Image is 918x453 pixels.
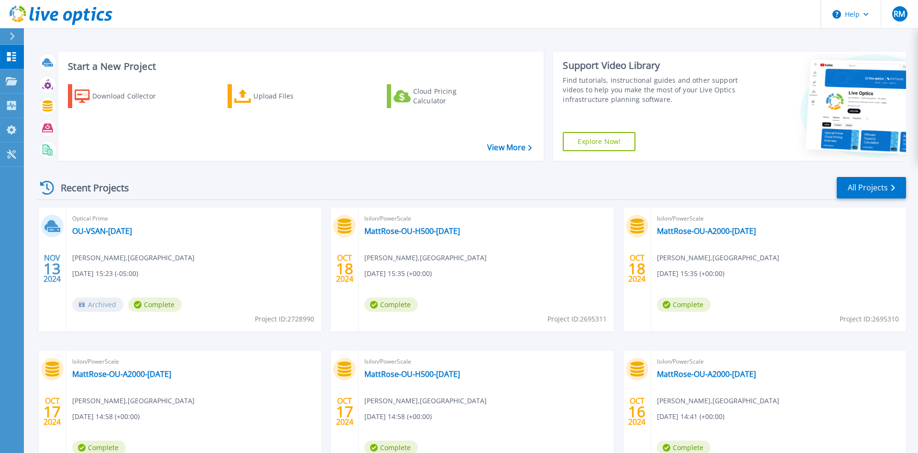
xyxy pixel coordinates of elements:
div: OCT 2024 [336,251,354,286]
span: [DATE] 15:35 (+00:00) [364,268,432,279]
span: Complete [657,298,710,312]
div: Download Collector [92,87,169,106]
span: [PERSON_NAME] , [GEOGRAPHIC_DATA] [72,253,195,263]
a: All Projects [837,177,906,199]
div: Support Video Library [563,59,743,72]
span: [PERSON_NAME] , [GEOGRAPHIC_DATA] [364,396,487,406]
span: Project ID: 2695311 [547,314,607,324]
div: NOV 2024 [43,251,61,286]
span: Isilon/PowerScale [657,213,900,224]
span: [PERSON_NAME] , [GEOGRAPHIC_DATA] [364,253,487,263]
span: [DATE] 15:35 (+00:00) [657,268,724,279]
span: Complete [364,298,418,312]
a: MattRose-OU-A2000-[DATE] [657,226,756,236]
a: MattRose-OU-A2000-[DATE] [657,369,756,379]
a: Explore Now! [563,132,635,151]
a: MattRose-OU-H500-[DATE] [364,369,460,379]
a: Cloud Pricing Calculator [387,84,493,108]
span: Project ID: 2728990 [255,314,314,324]
span: [DATE] 14:58 (+00:00) [72,411,140,422]
span: Isilon/PowerScale [364,356,608,367]
div: OCT 2024 [43,394,61,429]
span: [PERSON_NAME] , [GEOGRAPHIC_DATA] [657,253,779,263]
span: Isilon/PowerScale [364,213,608,224]
a: OU-VSAN-[DATE] [72,226,132,236]
span: [DATE] 14:41 (+00:00) [657,411,724,422]
a: MattRose-OU-H500-[DATE] [364,226,460,236]
span: 18 [336,265,353,273]
span: 18 [628,265,645,273]
span: 16 [628,408,645,416]
div: Cloud Pricing Calculator [413,87,490,106]
span: [PERSON_NAME] , [GEOGRAPHIC_DATA] [657,396,779,406]
a: Download Collector [68,84,175,108]
span: Project ID: 2695310 [840,314,899,324]
div: Find tutorials, instructional guides and other support videos to help you make the most of your L... [563,76,743,104]
span: [PERSON_NAME] , [GEOGRAPHIC_DATA] [72,396,195,406]
span: Complete [128,298,182,312]
span: 17 [44,408,61,416]
span: [DATE] 14:58 (+00:00) [364,411,432,422]
div: Recent Projects [37,176,142,199]
span: Archived [72,298,123,312]
h3: Start a New Project [68,61,532,72]
div: OCT 2024 [628,394,646,429]
a: MattRose-OU-A2000-[DATE] [72,369,171,379]
div: OCT 2024 [628,251,646,286]
span: RM [894,10,905,18]
span: Optical Prime [72,213,316,224]
span: Isilon/PowerScale [72,356,316,367]
span: 13 [44,265,61,273]
div: Upload Files [253,87,330,106]
span: 17 [336,408,353,416]
div: OCT 2024 [336,394,354,429]
a: View More [487,143,532,152]
a: Upload Files [228,84,334,108]
span: [DATE] 15:23 (-05:00) [72,268,138,279]
span: Isilon/PowerScale [657,356,900,367]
